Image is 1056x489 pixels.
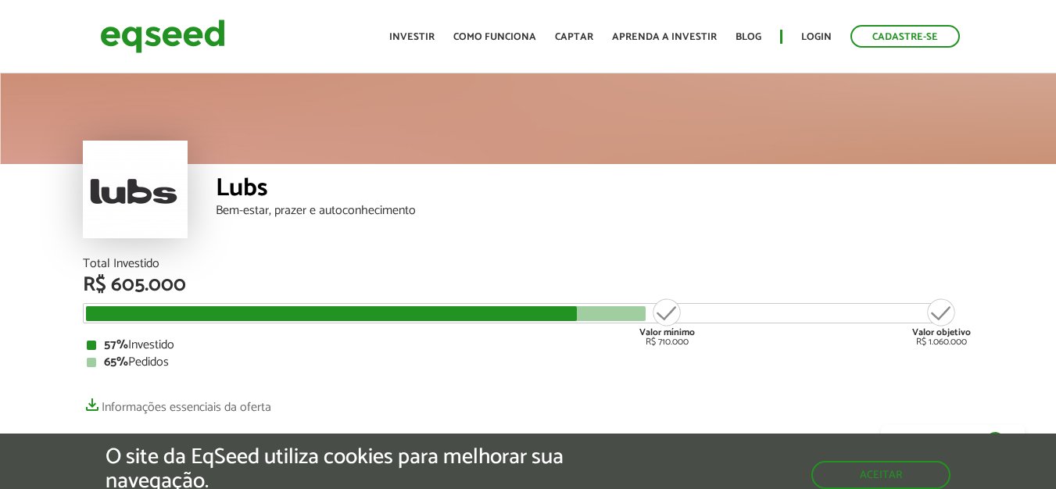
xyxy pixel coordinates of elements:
a: Blog [736,32,761,42]
strong: 57% [104,334,128,355]
img: EqSeed [100,16,225,57]
div: R$ 605.000 [83,275,974,295]
strong: Valor mínimo [639,325,695,340]
button: Aceitar [811,461,950,489]
a: Aprenda a investir [612,32,717,42]
a: Login [801,32,832,42]
a: Informações essenciais da oferta [83,392,271,414]
div: Total Investido [83,258,974,270]
div: Bem-estar, prazer e autoconhecimento [216,205,974,217]
a: Como funciona [453,32,536,42]
div: R$ 710.000 [638,297,696,347]
div: Investido [87,339,970,352]
div: Pedidos [87,356,970,369]
strong: 65% [104,352,128,373]
a: Investir [389,32,435,42]
a: Captar [555,32,593,42]
strong: Valor objetivo [912,325,971,340]
a: Cadastre-se [850,25,960,48]
div: R$ 1.060.000 [912,297,971,347]
div: Lubs [216,176,974,205]
a: Fale conosco [881,425,1025,458]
